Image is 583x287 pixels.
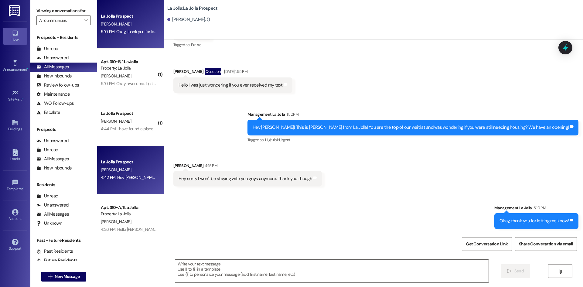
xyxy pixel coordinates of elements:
[9,5,21,16] img: ResiDesk Logo
[265,137,279,142] span: High risk ,
[41,272,86,282] button: New Message
[173,162,322,171] div: [PERSON_NAME]
[167,16,210,23] div: [PERSON_NAME]. ()
[191,42,201,47] span: Praise
[203,162,217,169] div: 4:15 PM
[101,81,242,86] div: 5:10 PM: Okay awesome, I just sent that over! Please sign it as soon as you can! :)
[205,68,221,75] div: Question
[36,257,77,264] div: Future Residents
[55,273,80,280] span: New Message
[22,96,23,101] span: •
[101,73,131,79] span: [PERSON_NAME]
[501,264,530,278] button: Send
[48,274,52,279] i: 
[101,159,157,165] div: La Jolla Prospect
[36,138,69,144] div: Unanswered
[30,34,97,41] div: Prospects + Residents
[101,13,157,19] div: La Jolla Prospect
[179,176,312,182] div: Hey sorry I won't be staying with you guys anymore. Thank you though
[173,68,292,77] div: [PERSON_NAME]
[30,237,97,244] div: Past + Future Residents
[253,124,569,131] div: Hey [PERSON_NAME]! This is [PERSON_NAME] from La Jolla! You are the top of our waitlist and was w...
[101,204,157,211] div: Apt. 310~A, 1 La Jolla
[36,202,69,208] div: Unanswered
[101,21,131,27] span: [PERSON_NAME]
[101,110,157,117] div: La Jolla Prospect
[101,59,157,65] div: Apt. 310~B, 1 La Jolla
[36,165,72,171] div: New Inbounds
[101,211,157,217] div: Property: La Jolla
[558,269,563,274] i: 
[36,193,58,199] div: Unread
[101,118,131,124] span: [PERSON_NAME]
[3,177,27,194] a: Templates •
[3,88,27,104] a: Site Visit •
[36,73,72,79] div: New Inbounds
[101,219,131,224] span: [PERSON_NAME]
[507,269,512,274] i: 
[101,175,519,180] div: 4:42 PM: Hey [PERSON_NAME]! This is [PERSON_NAME] from La Jolla! I saw that you applied for a fal...
[173,40,211,49] div: Tagged as:
[466,241,508,247] span: Get Conversation Link
[36,156,69,162] div: All Messages
[519,241,573,247] span: Share Conversation via email
[36,211,69,217] div: All Messages
[494,205,578,213] div: Management La Jolla
[101,126,240,132] div: 4:44 PM: I have found a place so it can go to the next on the waitlist thank you !
[36,109,60,116] div: Escalate
[36,100,74,107] div: WO Follow-ups
[36,55,69,61] div: Unanswered
[36,147,58,153] div: Unread
[36,248,73,255] div: Past Residents
[3,28,27,44] a: Inbox
[515,237,577,251] button: Share Conversation via email
[247,111,578,120] div: Management La Jolla
[3,237,27,253] a: Support
[532,205,546,211] div: 5:10 PM
[462,237,512,251] button: Get Conversation Link
[3,118,27,134] a: Buildings
[285,111,298,118] div: 1:52 PM
[247,135,578,144] div: Tagged as:
[84,18,87,23] i: 
[23,186,24,190] span: •
[101,167,131,173] span: [PERSON_NAME]
[27,67,28,71] span: •
[223,68,247,75] div: [DATE] 1:55 PM
[499,218,569,224] div: Okay, thank you for letting me know!
[167,5,218,12] b: La Jolla: La Jolla Prospect
[36,46,58,52] div: Unread
[36,64,69,70] div: All Messages
[39,15,81,25] input: All communities
[101,65,157,71] div: Property: La Jolla
[30,182,97,188] div: Residents
[36,91,70,97] div: Maintenance
[3,147,27,164] a: Leads
[36,82,79,88] div: Review follow-ups
[179,82,283,88] div: Hello I was just wondering if you ever received my text
[3,207,27,224] a: Account
[36,220,62,227] div: Unknown
[30,126,97,133] div: Prospects
[36,6,91,15] label: Viewing conversations for
[279,137,290,142] span: Urgent
[101,29,180,34] div: 5:10 PM: Okay, thank you for letting me know!
[514,268,524,274] span: Send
